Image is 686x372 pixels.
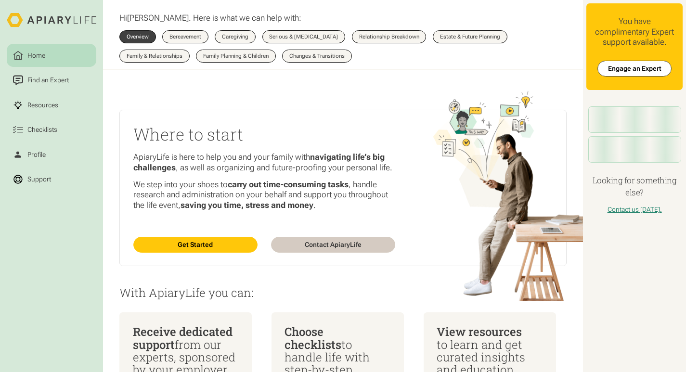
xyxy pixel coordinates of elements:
[359,34,419,39] div: Relationship Breakdown
[597,61,672,77] a: Engage an Expert
[593,16,676,47] div: You have complimentary Expert support available.
[26,75,70,85] div: Find an Expert
[7,93,96,116] a: Resources
[262,30,345,43] a: Serious & [MEDICAL_DATA]
[269,34,338,39] div: Serious & [MEDICAL_DATA]
[433,30,507,43] a: Estate & Future Planning
[119,30,155,43] a: Overview
[7,168,96,191] a: Support
[271,237,396,253] a: Contact ApiaryLife
[119,13,301,23] p: Hi . Here is what we can help with:
[26,150,47,160] div: Profile
[203,53,269,59] div: Family Planning & Children
[133,152,396,173] p: ApiaryLife is here to help you and your family with , as well as organizing and future-proofing y...
[26,125,59,135] div: Checklists
[586,174,683,199] h4: Looking for something else?
[26,174,52,184] div: Support
[285,324,341,352] span: Choose checklists
[7,69,96,92] a: Find an Expert
[162,30,208,43] a: Bereavement
[133,237,258,253] a: Get Started
[282,50,351,63] a: Changes & Transitions
[352,30,426,43] a: Relationship Breakdown
[119,286,567,299] p: With ApiaryLife you can:
[289,53,345,59] div: Changes & Transitions
[133,123,396,145] h2: Where to start
[222,34,248,39] div: Caregiving
[119,50,189,63] a: Family & Relationships
[7,118,96,141] a: Checklists
[127,13,189,23] span: [PERSON_NAME]
[127,53,182,59] div: Family & Relationships
[608,205,662,213] a: Contact us [DATE].
[169,34,201,39] div: Bereavement
[7,44,96,67] a: Home
[133,180,396,210] p: We step into your shoes to , handle research and administration on your behalf and support you th...
[133,324,233,352] span: Receive dedicated support
[7,143,96,166] a: Profile
[26,100,60,110] div: Resources
[437,324,522,339] span: View resources
[26,51,47,61] div: Home
[133,152,385,172] strong: navigating life’s big challenges
[181,200,313,210] strong: saving you time, stress and money
[440,34,500,39] div: Estate & Future Planning
[228,180,349,189] strong: carry out time-consuming tasks
[215,30,255,43] a: Caregiving
[196,50,275,63] a: Family Planning & Children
